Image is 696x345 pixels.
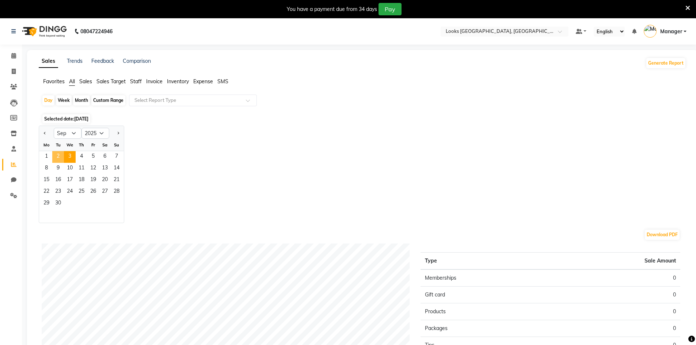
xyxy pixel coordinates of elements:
[73,95,90,106] div: Month
[52,198,64,210] div: Tuesday, September 30, 2025
[115,127,121,139] button: Next month
[42,95,54,106] div: Day
[56,95,72,106] div: Week
[99,163,111,175] span: 13
[64,186,76,198] span: 24
[43,78,65,85] span: Favorites
[41,175,52,186] div: Monday, September 15, 2025
[96,78,126,85] span: Sales Target
[41,139,52,151] div: Mo
[52,151,64,163] span: 2
[76,175,87,186] span: 18
[130,78,142,85] span: Staff
[41,186,52,198] span: 22
[644,25,657,38] img: Manager
[146,78,163,85] span: Invoice
[52,163,64,175] span: 9
[421,253,550,270] th: Type
[67,58,83,64] a: Trends
[87,186,99,198] div: Friday, September 26, 2025
[81,128,109,139] select: Select year
[421,269,550,287] td: Memberships
[111,151,122,163] span: 7
[64,163,76,175] div: Wednesday, September 10, 2025
[76,163,87,175] div: Thursday, September 11, 2025
[87,175,99,186] span: 19
[111,139,122,151] div: Su
[42,114,90,123] span: Selected date:
[64,139,76,151] div: We
[39,55,58,68] a: Sales
[54,128,81,139] select: Select month
[41,163,52,175] div: Monday, September 8, 2025
[42,127,48,139] button: Previous month
[660,28,682,35] span: Manager
[111,186,122,198] span: 28
[64,175,76,186] span: 17
[99,151,111,163] div: Saturday, September 6, 2025
[74,116,88,122] span: [DATE]
[80,21,113,42] b: 08047224946
[52,186,64,198] div: Tuesday, September 23, 2025
[91,95,125,106] div: Custom Range
[111,175,122,186] span: 21
[167,78,189,85] span: Inventory
[87,175,99,186] div: Friday, September 19, 2025
[111,186,122,198] div: Sunday, September 28, 2025
[551,320,680,337] td: 0
[52,186,64,198] span: 23
[87,139,99,151] div: Fr
[52,198,64,210] span: 30
[52,163,64,175] div: Tuesday, September 9, 2025
[64,151,76,163] span: 3
[76,151,87,163] div: Thursday, September 4, 2025
[99,186,111,198] div: Saturday, September 27, 2025
[41,151,52,163] div: Monday, September 1, 2025
[69,78,75,85] span: All
[91,58,114,64] a: Feedback
[64,163,76,175] span: 10
[76,139,87,151] div: Th
[64,175,76,186] div: Wednesday, September 17, 2025
[76,186,87,198] div: Thursday, September 25, 2025
[87,186,99,198] span: 26
[79,78,92,85] span: Sales
[99,186,111,198] span: 27
[76,151,87,163] span: 4
[41,163,52,175] span: 8
[111,163,122,175] div: Sunday, September 14, 2025
[421,303,550,320] td: Products
[551,253,680,270] th: Sale Amount
[76,186,87,198] span: 25
[52,139,64,151] div: Tu
[87,151,99,163] span: 5
[19,21,69,42] img: logo
[645,230,680,240] button: Download PDF
[41,175,52,186] span: 15
[64,186,76,198] div: Wednesday, September 24, 2025
[111,151,122,163] div: Sunday, September 7, 2025
[111,163,122,175] span: 14
[99,175,111,186] span: 20
[41,186,52,198] div: Monday, September 22, 2025
[123,58,151,64] a: Comparison
[41,198,52,210] span: 29
[87,151,99,163] div: Friday, September 5, 2025
[99,139,111,151] div: Sa
[99,175,111,186] div: Saturday, September 20, 2025
[379,3,402,15] button: Pay
[421,320,550,337] td: Packages
[64,151,76,163] div: Wednesday, September 3, 2025
[41,198,52,210] div: Monday, September 29, 2025
[76,175,87,186] div: Thursday, September 18, 2025
[99,151,111,163] span: 6
[551,303,680,320] td: 0
[193,78,213,85] span: Expense
[76,163,87,175] span: 11
[87,163,99,175] span: 12
[551,287,680,303] td: 0
[421,287,550,303] td: Gift card
[111,175,122,186] div: Sunday, September 21, 2025
[87,163,99,175] div: Friday, September 12, 2025
[99,163,111,175] div: Saturday, September 13, 2025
